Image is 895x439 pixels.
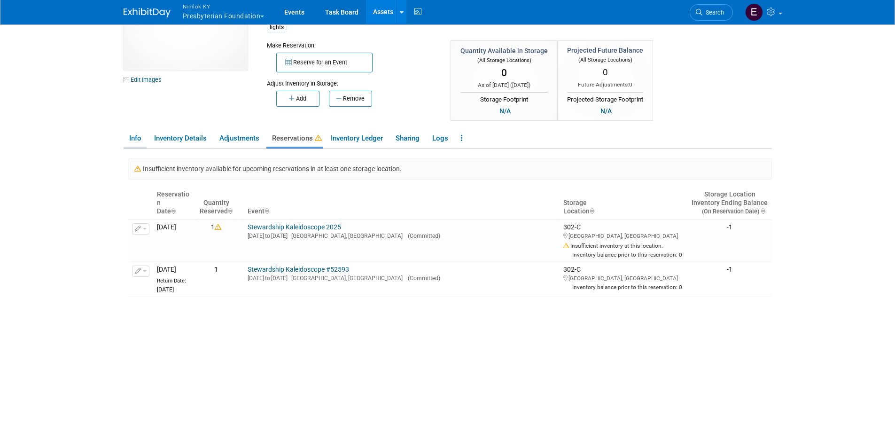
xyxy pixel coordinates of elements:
span: [DATE] [512,82,529,88]
img: Elizabeth Griffin [745,3,763,21]
td: 1 [196,262,236,297]
div: Projected Storage Footprint [567,92,643,104]
a: Sharing [390,130,425,147]
th: Storage LocationInventory Ending Balance (On Reservation Date) : activate to sort column ascending [688,187,771,219]
div: [GEOGRAPHIC_DATA], [GEOGRAPHIC_DATA] [563,274,685,282]
div: Inventory balance prior to this reservation: 0 [563,250,685,259]
th: Storage Location : activate to sort column ascending [560,187,688,219]
div: -1 [692,223,768,232]
div: Tags [267,11,694,39]
span: (Committed) [404,275,440,282]
td: 1 [196,219,236,262]
span: (On Reservation Date) [694,208,759,215]
div: Future Adjustments: [567,81,643,89]
span: Search [702,9,724,16]
div: Adjust Inventory in Storage: [267,72,437,88]
div: (All Storage Locations) [460,55,548,64]
img: ExhibitDay [124,8,171,17]
div: [DATE] [DATE] [248,231,555,240]
div: Inventory balance prior to this reservation: 0 [563,282,685,291]
a: Search [690,4,733,21]
span: Nimlok KY [183,1,265,11]
span: 0 [603,67,608,78]
span: (Committed) [404,233,440,239]
span: [GEOGRAPHIC_DATA], [GEOGRAPHIC_DATA] [288,275,403,282]
th: ReservationDate : activate to sort column ascending [153,187,196,219]
a: Stewardship Kaleidoscope #52593 [248,266,349,273]
div: As of [DATE] ( ) [460,81,548,89]
div: 302-C [563,266,685,291]
a: Inventory Ledger [325,130,388,147]
i: Insufficient quantity available at storage location [215,224,221,230]
a: Adjustments [214,130,265,147]
span: [GEOGRAPHIC_DATA], [GEOGRAPHIC_DATA] [288,233,403,239]
a: Inventory Details [148,130,212,147]
div: Make Reservation: [267,40,437,50]
div: N/A [497,106,514,116]
i: Insufficient quantity available at storage location [563,243,570,249]
button: Add [276,91,319,107]
a: Edit Images [124,74,165,86]
div: 302-C [563,223,685,259]
div: [DATE] [DATE] [248,274,555,282]
span: to [264,275,271,282]
div: N/A [598,106,615,116]
span: 0 [501,67,507,78]
span: to [264,233,271,239]
div: [GEOGRAPHIC_DATA], [GEOGRAPHIC_DATA] [563,231,685,240]
button: Reserve for an Event [276,53,373,72]
div: Insufficient inventory at this location. [563,240,685,250]
td: [DATE] [153,219,196,262]
div: lights [267,23,287,32]
div: Quantity Available in Storage [460,46,548,55]
th: Event : activate to sort column ascending [244,187,559,219]
th: Quantity&nbsp;&nbsp;&nbsp;Reserved : activate to sort column ascending [196,187,236,219]
div: Return Date: [157,274,193,284]
td: [DATE] [153,262,196,297]
div: (All Storage Locations) [567,55,643,64]
div: [DATE] [157,285,193,293]
a: Reservations [266,130,323,147]
div: -1 [692,266,768,274]
a: Stewardship Kaleidoscope 2025 [248,223,341,231]
a: Logs [427,130,453,147]
div: Storage Footprint [460,92,548,104]
button: Remove [329,91,372,107]
span: 0 [629,81,632,88]
a: Info [124,130,147,147]
div: Insufficient inventory available for upcoming reservations in at least one storage location. [128,158,772,180]
div: Projected Future Balance [567,46,643,55]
